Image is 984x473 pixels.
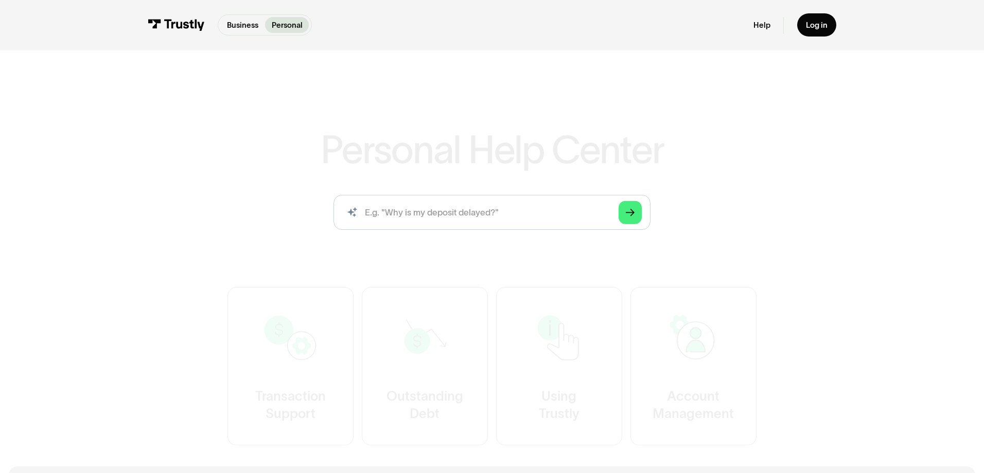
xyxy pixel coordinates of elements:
[272,20,303,31] p: Personal
[148,19,204,31] img: Trustly Logo
[333,195,651,230] input: search
[806,20,828,30] div: Log in
[630,287,757,445] a: AccountManagement
[797,13,836,37] a: Log in
[653,388,734,423] div: Account Management
[227,20,258,31] p: Business
[753,20,770,30] a: Help
[496,287,622,445] a: UsingTrustly
[227,287,354,445] a: TransactionSupport
[539,388,579,423] div: Using Trustly
[386,388,463,423] div: Outstanding Debt
[265,17,309,33] a: Personal
[321,131,663,169] h1: Personal Help Center
[220,17,265,33] a: Business
[255,388,326,423] div: Transaction Support
[362,287,488,445] a: OutstandingDebt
